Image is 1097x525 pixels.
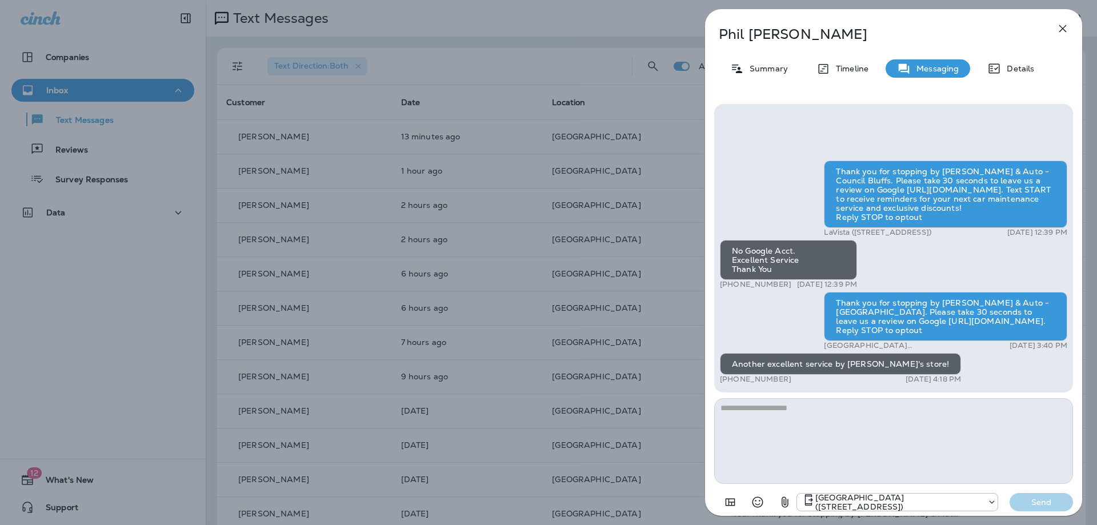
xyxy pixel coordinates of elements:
p: Summary [744,64,788,73]
button: Select an emoji [746,491,769,514]
p: Timeline [830,64,868,73]
p: [GEOGRAPHIC_DATA] ([STREET_ADDRESS]) [815,493,982,511]
div: +1 (402) 571-1201 [797,493,998,511]
p: [PHONE_NUMBER] [720,375,791,384]
button: Add in a premade template [719,491,742,514]
p: Details [1001,64,1034,73]
div: Thank you for stopping by [PERSON_NAME] & Auto - Council Bluffs. Please take 30 seconds to leave ... [824,161,1067,228]
div: No Google Acct. Excellent Service Thank You [720,240,857,280]
div: Another excellent service by [PERSON_NAME]'s store! [720,353,961,375]
p: [PHONE_NUMBER] [720,280,791,289]
p: LaVista ([STREET_ADDRESS]) [824,228,931,237]
p: Phil [PERSON_NAME] [719,26,1031,42]
p: [DATE] 4:18 PM [906,375,961,384]
p: [GEOGRAPHIC_DATA] ([STREET_ADDRESS]) [824,341,970,350]
div: Thank you for stopping by [PERSON_NAME] & Auto - [GEOGRAPHIC_DATA]. Please take 30 seconds to lea... [824,292,1067,341]
p: [DATE] 3:40 PM [1010,341,1067,350]
p: [DATE] 12:39 PM [797,280,857,289]
p: [DATE] 12:39 PM [1007,228,1067,237]
p: Messaging [911,64,959,73]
